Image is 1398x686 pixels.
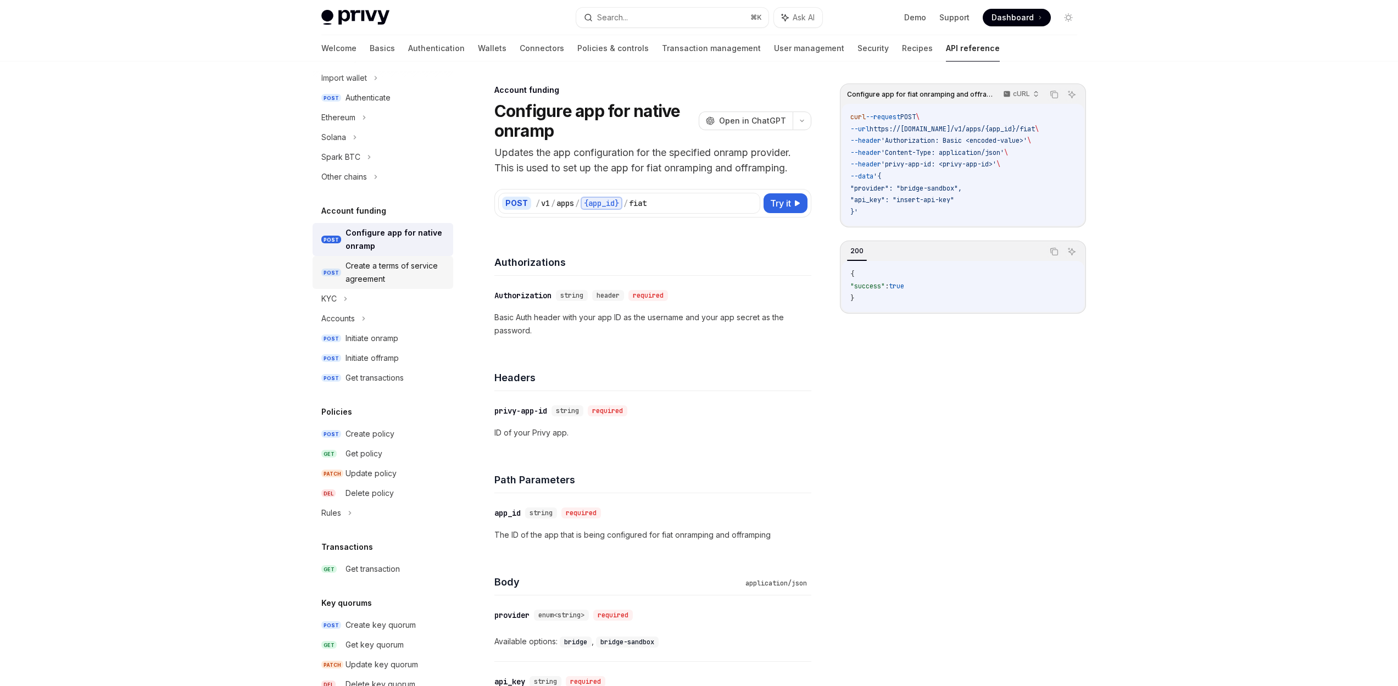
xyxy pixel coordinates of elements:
[313,483,453,503] a: DELDelete policy
[370,35,395,62] a: Basics
[916,113,920,121] span: \
[847,244,867,258] div: 200
[588,405,627,416] div: required
[850,208,858,216] span: }'
[321,334,341,343] span: POST
[494,575,741,589] h4: Body
[313,615,453,635] a: POSTCreate key quorum
[577,35,649,62] a: Policies & controls
[494,610,530,621] div: provider
[1060,9,1077,26] button: Toggle dark mode
[494,145,811,176] p: Updates the app configuration for the specified onramp provider. This is used to set up the app f...
[536,198,540,209] div: /
[850,136,881,145] span: --header
[346,562,400,576] div: Get transaction
[556,406,579,415] span: string
[346,352,399,365] div: Initiate offramp
[321,170,367,183] div: Other chains
[346,91,391,104] div: Authenticate
[873,172,881,181] span: '{
[321,94,341,102] span: POST
[1065,87,1079,102] button: Ask AI
[321,10,389,25] img: light logo
[850,160,881,169] span: --header
[1027,136,1031,145] span: \
[983,9,1051,26] a: Dashboard
[538,611,584,620] span: enum<string>
[346,487,394,500] div: Delete policy
[560,635,596,648] div: ,
[494,290,552,301] div: Authorization
[662,35,761,62] a: Transaction management
[870,125,1035,133] span: https://[DOMAIN_NAME]/v1/apps/{app_id}/fiat
[551,198,555,209] div: /
[850,113,866,121] span: curl
[560,637,592,648] code: bridge
[857,35,889,62] a: Security
[494,507,521,518] div: app_id
[750,13,762,22] span: ⌘ K
[346,618,416,632] div: Create key quorum
[561,507,601,518] div: required
[719,115,786,126] span: Open in ChatGPT
[847,90,993,99] span: Configure app for fiat onramping and offramping.
[321,269,341,277] span: POST
[900,113,916,121] span: POST
[764,193,807,213] button: Try it
[313,88,453,108] a: POSTAuthenticate
[866,113,900,121] span: --request
[502,197,531,210] div: POST
[534,677,557,686] span: string
[321,450,337,458] span: GET
[850,148,881,157] span: --header
[313,368,453,388] a: POSTGet transactions
[346,658,418,671] div: Update key quorum
[593,610,633,621] div: required
[346,638,404,651] div: Get key quorum
[321,111,355,124] div: Ethereum
[1047,244,1061,259] button: Copy the contents from the code block
[494,426,811,439] p: ID of your Privy app.
[321,506,341,520] div: Rules
[774,35,844,62] a: User management
[313,223,453,256] a: POSTConfigure app for native onramp
[1047,87,1061,102] button: Copy the contents from the code block
[793,12,815,23] span: Ask AI
[1004,148,1008,157] span: \
[494,472,811,487] h4: Path Parameters
[597,291,620,300] span: header
[321,621,341,629] span: POST
[313,444,453,464] a: GETGet policy
[321,405,352,419] h5: Policies
[494,311,811,337] p: Basic Auth header with your app ID as the username and your app secret as the password.
[321,565,337,573] span: GET
[321,540,373,554] h5: Transactions
[596,637,659,648] code: bridge-sandbox
[939,12,970,23] a: Support
[321,470,343,478] span: PATCH
[850,184,962,193] span: "provider": "bridge-sandbox",
[313,328,453,348] a: POSTInitiate onramp
[850,282,885,291] span: "success"
[494,635,811,648] div: Available options:
[321,236,341,244] span: POST
[541,198,550,209] div: v1
[881,160,996,169] span: 'privy-app-id: <privy-app-id>'
[494,405,547,416] div: privy-app-id
[850,270,854,278] span: {
[904,12,926,23] a: Demo
[494,101,694,141] h1: Configure app for native onramp
[774,8,822,27] button: Ask AI
[889,282,904,291] span: true
[992,12,1034,23] span: Dashboard
[850,294,854,303] span: }
[1065,244,1079,259] button: Ask AI
[321,661,343,669] span: PATCH
[321,150,360,164] div: Spark BTC
[494,528,811,542] p: The ID of the app that is being configured for fiat onramping and offramping
[576,8,768,27] button: Search...⌘K
[699,111,793,130] button: Open in ChatGPT
[946,35,1000,62] a: API reference
[346,226,447,253] div: Configure app for native onramp
[623,198,628,209] div: /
